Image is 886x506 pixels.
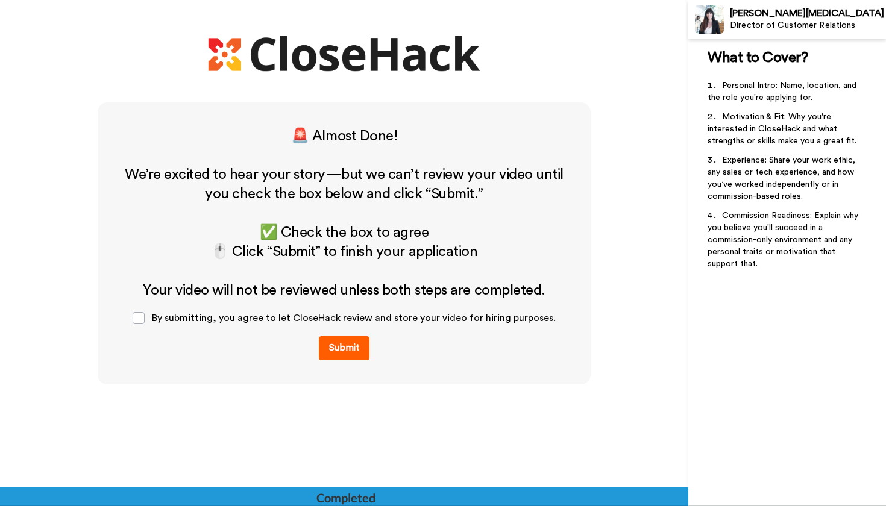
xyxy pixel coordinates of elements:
[211,245,477,259] span: 🖱️ Click “Submit” to finish your application
[730,20,885,31] div: Director of Customer Relations
[708,113,856,145] span: Motivation & Fit: Why you're interested in CloseHack and what strengths or skills make you a grea...
[708,81,859,102] span: Personal Intro: Name, location, and the role you're applying for.
[152,313,556,323] span: By submitting, you agree to let CloseHack review and store your video for hiring purposes.
[708,156,858,201] span: Experience: Share your work ethic, any sales or tech experience, and how you’ve worked independen...
[708,211,861,268] span: Commission Readiness: Explain why you believe you'll succeed in a commission-only environment and...
[143,283,545,298] span: Your video will not be reviewed unless both steps are completed.
[291,129,397,143] span: 🚨 Almost Done!
[319,336,369,360] button: Submit
[316,489,374,506] div: Completed
[260,225,429,240] span: ✅ Check the box to agree
[708,51,808,65] span: What to Cover?
[695,5,724,34] img: Profile Image
[730,8,885,19] div: [PERSON_NAME][MEDICAL_DATA]
[125,167,567,201] span: We’re excited to hear your story—but we can’t review your video until you check the box below and...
